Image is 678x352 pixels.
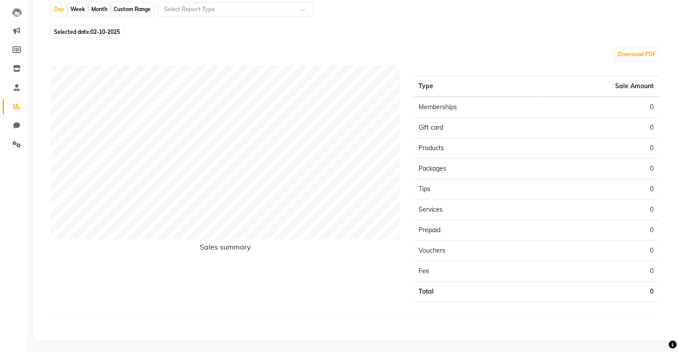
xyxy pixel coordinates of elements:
td: Packages [413,159,536,179]
span: 02-10-2025 [90,29,120,35]
div: Custom Range [111,3,153,16]
span: Selected date: [52,26,122,37]
h6: Sales summary [51,243,400,255]
td: Services [413,200,536,220]
td: Gift card [413,118,536,138]
td: 0 [536,220,659,241]
th: Sale Amount [536,76,659,97]
button: Download PDF [616,48,658,61]
td: 0 [536,261,659,282]
th: Type [413,76,536,97]
div: Month [89,3,110,16]
td: 0 [536,118,659,138]
div: Week [68,3,87,16]
td: 0 [536,282,659,302]
td: 0 [536,97,659,118]
td: Tips [413,179,536,200]
td: 0 [536,200,659,220]
td: Prepaid [413,220,536,241]
td: Products [413,138,536,159]
td: Total [413,282,536,302]
td: 0 [536,179,659,200]
td: 0 [536,138,659,159]
td: Vouchers [413,241,536,261]
td: 0 [536,159,659,179]
div: Day [52,3,66,16]
td: Fee [413,261,536,282]
td: Memberships [413,97,536,118]
td: 0 [536,241,659,261]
